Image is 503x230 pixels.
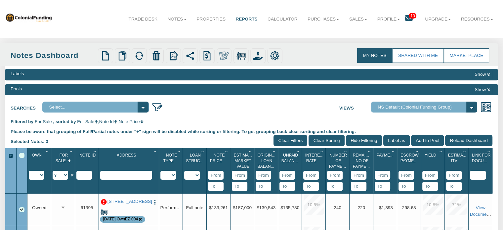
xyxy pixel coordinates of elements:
div: Column Menu [271,148,277,155]
img: for_sale.png [101,208,107,215]
span: Note Price [119,119,140,124]
span: $135,780 [280,205,299,210]
img: views.png [481,102,491,113]
span: Yield [425,153,436,158]
div: Yield Sort None [422,151,444,171]
div: Labels [11,70,24,77]
span: Y [62,205,64,210]
input: Hide Filtering [346,135,382,146]
span: For Sale [77,119,94,124]
div: Column Menu [319,148,325,155]
span: , [117,119,119,124]
div: Row 1, Row Selection Checkbox [19,207,24,212]
div: Sort None [184,151,206,180]
a: Profile [372,11,405,27]
img: history.png [202,51,212,60]
span: Escrow Payment [400,153,419,163]
div: Sort None [160,151,183,180]
span: Filtered by [11,119,33,124]
input: To [279,182,295,191]
input: To [256,182,271,191]
div: Interest Rate Sort None [303,151,325,171]
div: Sort None [470,151,492,180]
input: Reload Dashboard [445,135,492,146]
span: Unpaid Balance [281,153,300,163]
a: Calculator [263,11,303,27]
div: Estimated Market Value Sort None [232,151,254,171]
div: Note is contained in the pool 8-21-25 OwnEZ 004 [103,216,138,222]
img: export.svg [169,51,178,60]
label: Views [339,102,371,111]
div: Note Price Sort None [208,151,230,171]
div: Payment(P&I) Sort None [375,151,397,171]
span: Note Id [79,153,96,158]
div: Note Type Sort None [160,151,183,171]
div: Column Menu [462,148,468,155]
div: Sort None [327,151,349,191]
a: Resources [456,11,498,27]
span: Own [32,153,42,158]
span: sorted by [56,119,76,124]
div: Expand All [5,153,16,160]
div: Original Loan Balance Sort None [256,151,278,171]
span: Link For Documents [472,153,498,163]
div: Escrow Payment Sort None [398,151,421,171]
span: Estimated Itv [448,153,471,163]
div: Sort None [303,151,325,191]
span: Payment(P&I) [377,153,405,158]
input: To [327,182,343,191]
div: Column Menu [68,148,74,155]
span: Note Id [99,119,114,124]
span: , [53,119,54,124]
span: Performing [160,205,182,210]
img: copy.png [118,51,127,60]
div: Column Menu [438,148,444,155]
input: From [398,171,414,180]
span: 220 [357,205,365,210]
div: For Sale Sort Ascending [53,151,75,171]
div: Sort None [422,151,444,191]
img: new.png [101,51,110,60]
button: Show [472,86,492,94]
button: Show [472,70,492,78]
input: To [398,182,414,191]
input: Label as [383,135,410,146]
div: Column Menu [343,148,349,155]
div: Sort None [256,151,278,191]
div: Column Menu [390,148,397,155]
input: From [279,171,295,180]
a: Upgrade [420,11,456,27]
div: Address Sort None [100,151,159,171]
input: To [303,182,319,191]
span: Loan Structure [186,153,211,163]
div: Sort None [375,151,397,191]
span: Note Price [210,153,225,163]
input: Add to Pool [411,135,444,146]
div: Column Menu [366,148,373,155]
a: Properties [191,11,231,27]
div: Selected Notes: 3 [11,135,53,148]
div: Own Sort None [29,151,51,171]
input: From [446,171,462,180]
span: Interest Rate [305,153,325,163]
div: Remaining No Of Payments Sort None [351,151,373,171]
div: Pools [11,86,22,92]
input: From [208,171,224,180]
div: Sort None [398,151,421,191]
div: Please be aware that grouping of Full/Partial notes under "+" sign will be disabled while sorting... [11,125,492,135]
a: View Documents [470,205,492,217]
span: Full note [186,205,203,210]
a: 4542 Grand Ave, Omaha, NE, 68104 [107,199,150,204]
div: Link For Documents Sort None [470,151,492,171]
img: cell-menu.png [152,200,158,205]
img: for_sale.png [236,51,246,60]
input: From [327,171,343,180]
img: purchase_offer.png [253,51,263,60]
div: Column Menu [200,148,206,155]
span: Number Of Payments [329,153,351,169]
div: Sort None [100,151,159,180]
span: 10 [409,13,416,19]
div: Column Menu [486,148,492,155]
div: Estimated Itv Sort None [446,151,468,171]
div: Note Id Sort None [76,151,99,171]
